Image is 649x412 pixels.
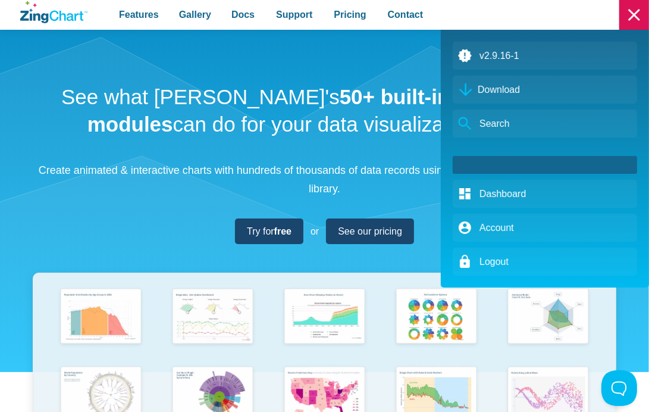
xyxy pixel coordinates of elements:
a: Dashboard [453,180,637,208]
span: Download [478,82,520,98]
a: Account [453,214,637,242]
span: Contact [388,7,424,23]
a: Download [453,76,637,104]
span: v2.9.16-1 [479,51,519,61]
nav: Secondary Navigation [453,42,637,138]
span: Search [479,116,510,132]
iframe: Toggle Customer Support [601,370,637,406]
span: Support [276,7,312,23]
span: Features [119,7,159,23]
span: Gallery [179,7,211,23]
a: v2.9.16-1 [453,42,637,70]
span: Docs [231,7,255,23]
span: Pricing [334,7,366,23]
